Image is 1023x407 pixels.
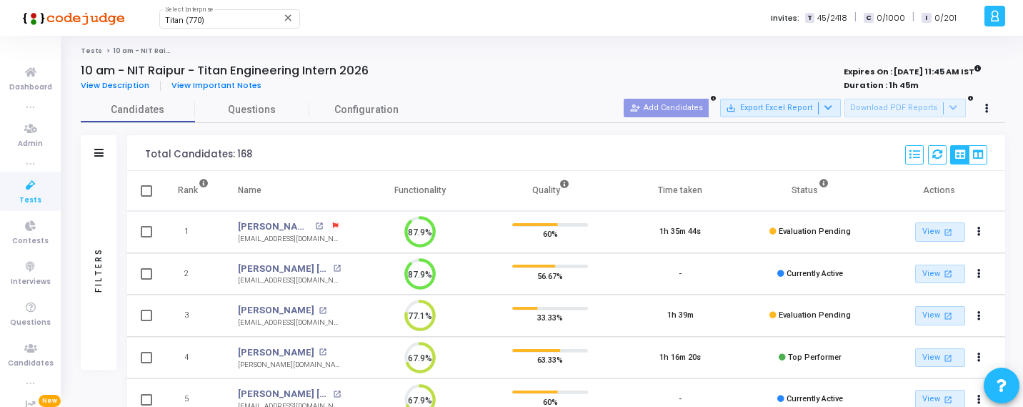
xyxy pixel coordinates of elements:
[333,265,341,273] mat-icon: open_in_new
[942,268,954,280] mat-icon: open_in_new
[922,13,931,24] span: I
[537,268,563,283] span: 56.67%
[319,307,326,315] mat-icon: open_in_new
[912,10,914,25] span: |
[624,99,709,117] button: Add Candidates
[726,103,736,113] mat-icon: save_alt
[12,235,49,247] span: Contests
[667,310,694,322] div: 1h 39m
[630,103,640,113] mat-icon: person_add_alt
[81,102,195,117] span: Candidates
[485,171,615,211] th: Quality
[864,13,873,24] span: C
[81,64,369,78] h4: 10 am - NIT Raipur - Titan Engineering Intern 2026
[195,102,309,117] span: Questions
[537,353,563,367] span: 63.33%
[658,182,702,198] div: Time taken
[10,317,51,329] span: Questions
[81,46,102,55] a: Tests
[844,79,919,91] strong: Duration : 1h 45m
[787,269,843,278] span: Currently Active
[238,220,311,234] a: [PERSON_NAME]
[163,295,224,337] td: 3
[854,10,857,25] span: |
[319,348,326,356] mat-icon: open_in_new
[817,12,847,24] span: 45/2418
[679,393,682,406] div: -
[745,171,875,211] th: Status
[9,82,52,94] span: Dashboard
[333,391,341,398] mat-icon: open_in_new
[163,337,224,379] td: 4
[238,275,341,286] div: [EMAIL_ADDRESS][DOMAIN_NAME]
[805,13,814,24] span: T
[934,12,957,24] span: 0/201
[8,358,54,370] span: Candidates
[238,345,314,360] a: [PERSON_NAME]
[114,46,291,55] span: 10 am - NIT Raipur - Titan Engineering Intern 2026
[81,81,161,90] a: View Description
[334,102,399,117] span: Configuration
[19,195,41,207] span: Tests
[165,16,204,25] span: Titan (770)
[771,12,799,24] label: Invites:
[283,12,294,24] mat-icon: Clear
[18,4,125,32] img: logo
[537,310,563,325] span: 33.33%
[915,348,965,368] a: View
[942,352,954,364] mat-icon: open_in_new
[787,394,843,403] span: Currently Active
[844,99,966,117] button: Download PDF Reports
[163,253,224,295] td: 2
[942,393,954,406] mat-icon: open_in_new
[238,318,341,328] div: [EMAIL_ADDRESS][DOMAIN_NAME]
[163,171,224,211] th: Rank
[92,192,105,349] div: Filters
[969,264,989,284] button: Actions
[161,81,272,90] a: View Important Notes
[163,211,224,253] td: 1
[720,99,841,117] button: Export Excel Report
[11,276,51,288] span: Interviews
[39,395,61,407] span: New
[877,12,905,24] span: 0/1000
[950,145,987,165] div: View Options
[18,138,43,150] span: Admin
[788,353,842,362] span: Top Performer
[238,360,341,371] div: [PERSON_NAME][DOMAIN_NAME][EMAIL_ADDRESS][DOMAIN_NAME]
[969,306,989,326] button: Actions
[238,262,329,276] a: [PERSON_NAME] [PERSON_NAME]
[81,46,1005,56] nav: breadcrumb
[659,352,701,364] div: 1h 16m 20s
[942,226,954,238] mat-icon: open_in_new
[238,303,314,318] a: [PERSON_NAME]
[942,310,954,322] mat-icon: open_in_new
[171,79,261,91] span: View Important Notes
[238,234,341,245] div: [EMAIL_ADDRESS][DOMAIN_NAME]
[145,149,252,160] div: Total Candidates: 168
[543,227,558,241] span: 60%
[969,222,989,242] button: Actions
[969,348,989,368] button: Actions
[779,227,851,236] span: Evaluation Pending
[238,387,329,401] a: [PERSON_NAME] [PERSON_NAME]
[915,222,965,242] a: View
[355,171,485,211] th: Functionality
[81,79,149,91] span: View Description
[779,310,851,320] span: Evaluation Pending
[679,268,682,280] div: -
[315,222,323,230] mat-icon: open_in_new
[915,265,965,284] a: View
[238,182,261,198] div: Name
[875,171,1005,211] th: Actions
[844,62,982,78] strong: Expires On : [DATE] 11:45 AM IST
[915,306,965,325] a: View
[659,226,701,238] div: 1h 35m 44s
